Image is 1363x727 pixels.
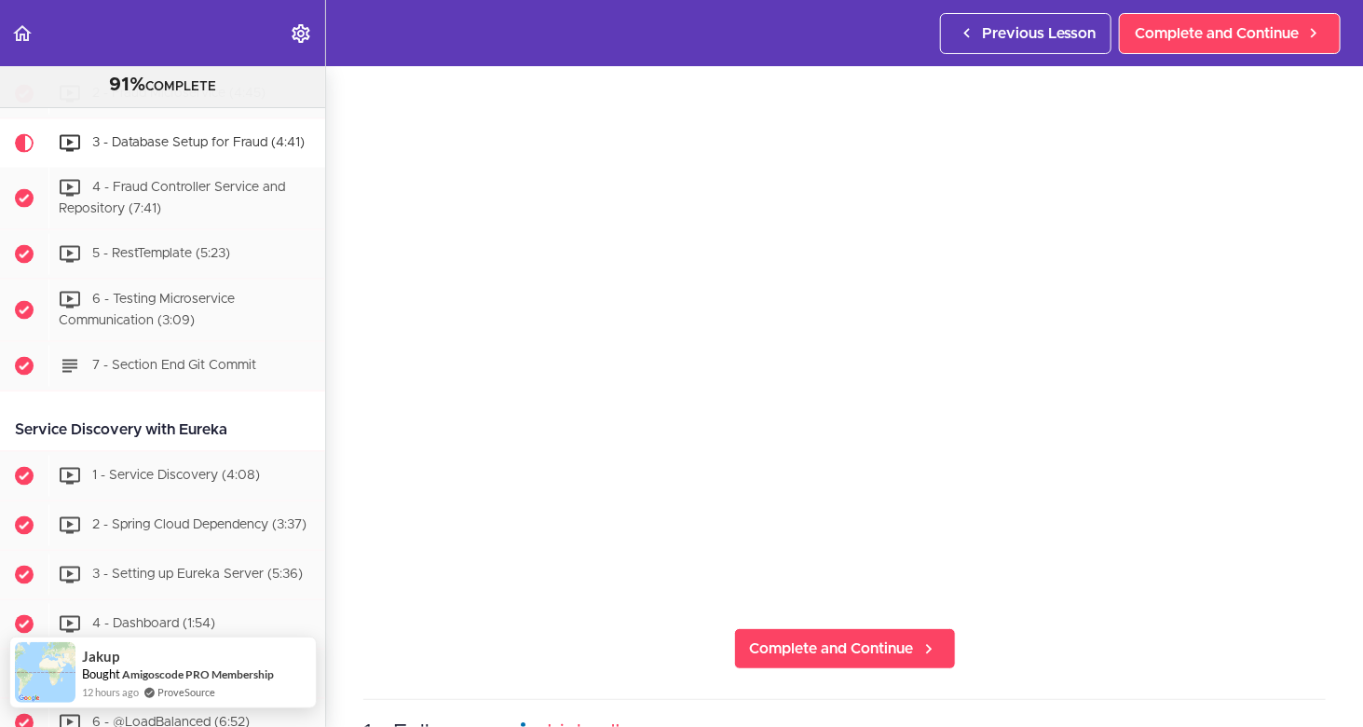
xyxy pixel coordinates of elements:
span: 2 - Spring Cloud Dependency (3:37) [92,518,307,531]
iframe: Video Player [363,57,1326,598]
span: 5 - RestTemplate (5:23) [92,247,230,260]
span: Jakup [82,649,119,665]
span: Complete and Continue [750,638,914,660]
span: 12 hours ago [82,684,139,700]
span: 3 - Database Setup for Fraud (4:41) [92,137,305,150]
span: 91% [109,75,145,94]
img: provesource social proof notification image [15,642,75,703]
span: Previous Lesson [982,22,1096,45]
a: Complete and Continue [734,628,956,669]
span: Bought [82,666,120,681]
a: Complete and Continue [1119,13,1341,54]
a: ProveSource [157,684,215,700]
span: 1 - Service Discovery (4:08) [92,469,260,482]
span: 4 - Dashboard (1:54) [92,617,215,630]
span: 3 - Setting up Eureka Server (5:36) [92,568,303,581]
a: Amigoscode PRO Membership [122,667,274,681]
span: 7 - Section End Git Commit [92,359,256,372]
span: Complete and Continue [1135,22,1299,45]
span: 6 - Testing Microservice Communication (3:09) [59,293,235,327]
svg: Back to course curriculum [11,22,34,45]
span: 4 - Fraud Controller Service and Repository (7:41) [59,182,285,216]
a: Previous Lesson [940,13,1111,54]
svg: Settings Menu [290,22,312,45]
div: COMPLETE [23,74,302,98]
